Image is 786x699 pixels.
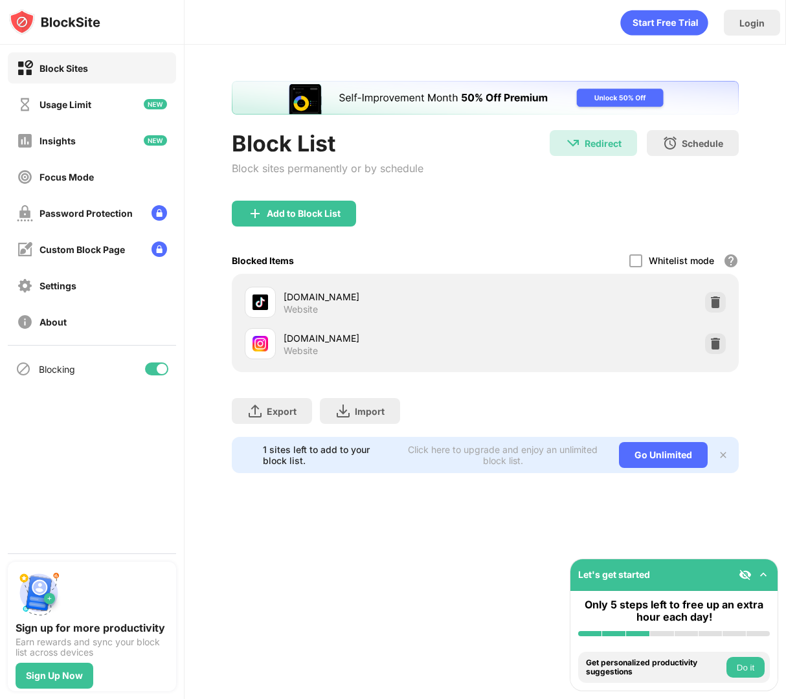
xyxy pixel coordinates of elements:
img: new-icon.svg [144,99,167,109]
div: Add to Block List [267,208,341,219]
div: Earn rewards and sync your block list across devices [16,637,168,658]
div: Settings [39,280,76,291]
img: lock-menu.svg [152,205,167,221]
div: Let's get started [578,569,650,580]
img: customize-block-page-off.svg [17,241,33,258]
div: animation [620,10,708,36]
img: favicons [253,336,268,351]
img: focus-off.svg [17,169,33,185]
div: Block Sites [39,63,88,74]
div: Block sites permanently or by schedule [232,162,423,175]
img: new-icon.svg [144,135,167,146]
iframe: Banner [232,81,739,115]
img: eye-not-visible.svg [739,568,752,581]
div: Website [284,304,318,315]
img: time-usage-off.svg [17,96,33,113]
div: Click here to upgrade and enjoy an unlimited block list. [402,444,603,466]
img: favicons [253,294,268,310]
div: About [39,316,67,327]
div: [DOMAIN_NAME] [284,331,486,345]
div: Blocking [39,364,75,375]
img: omni-setup-toggle.svg [757,568,770,581]
div: Custom Block Page [39,244,125,255]
img: lock-menu.svg [152,241,167,257]
div: Password Protection [39,208,133,219]
div: Redirect [585,138,622,149]
div: Get personalized productivity suggestions [586,658,723,677]
img: push-signup.svg [16,570,62,616]
img: about-off.svg [17,314,33,330]
div: Usage Limit [39,99,91,110]
img: insights-off.svg [17,133,33,149]
div: Blocked Items [232,255,294,266]
div: Schedule [682,138,723,149]
div: [DOMAIN_NAME] [284,290,486,304]
div: Sign up for more productivity [16,621,168,634]
img: password-protection-off.svg [17,205,33,221]
img: blocking-icon.svg [16,361,31,377]
img: x-button.svg [718,450,728,460]
div: Whitelist mode [649,255,714,266]
div: Sign Up Now [26,671,83,681]
button: Do it [726,657,765,678]
div: Website [284,345,318,357]
div: Import [355,406,385,417]
img: logo-blocksite.svg [9,9,100,35]
img: settings-off.svg [17,278,33,294]
div: Export [267,406,297,417]
div: Login [739,17,765,28]
div: Insights [39,135,76,146]
div: 1 sites left to add to your block list. [263,444,394,466]
img: block-on.svg [17,60,33,76]
div: Only 5 steps left to free up an extra hour each day! [578,599,770,623]
div: Block List [232,130,423,157]
div: Focus Mode [39,172,94,183]
div: Go Unlimited [619,442,708,468]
